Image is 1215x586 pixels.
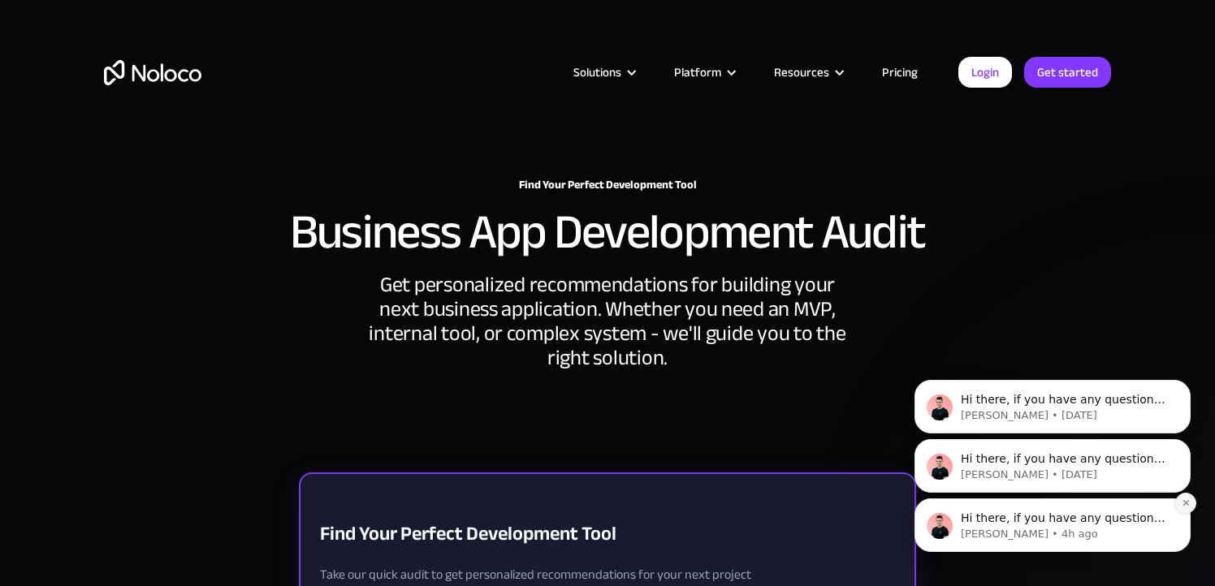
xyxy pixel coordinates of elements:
[519,174,697,196] strong: Find Your Perfect Development Tool
[674,62,721,83] div: Platform
[754,62,862,83] div: Resources
[958,57,1012,88] a: Login
[1024,57,1111,88] a: Get started
[364,273,851,370] div: Get personalized recommendations for building your next business application. Whether you need an...
[654,62,754,83] div: Platform
[320,510,895,558] h1: Find Your Perfect Development Tool
[104,60,201,85] a: home
[553,62,654,83] div: Solutions
[320,565,895,584] p: Take our quick audit to get personalized recommendations for your next project
[890,276,1215,578] iframe: Intercom notifications message
[573,62,621,83] div: Solutions
[862,62,938,83] a: Pricing
[290,208,926,256] h2: Business App Development Audit
[774,62,829,83] div: Resources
